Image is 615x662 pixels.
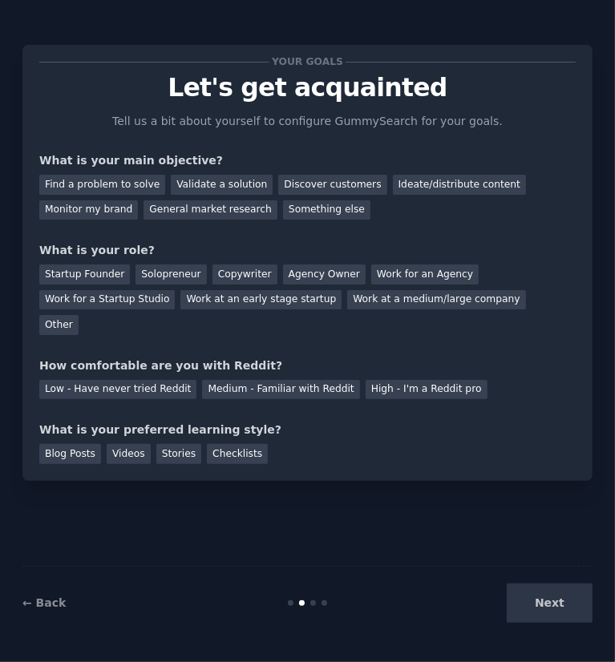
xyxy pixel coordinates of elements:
[347,290,525,310] div: Work at a medium/large company
[39,315,79,335] div: Other
[278,175,386,195] div: Discover customers
[269,54,346,71] span: Your goals
[39,152,576,169] div: What is your main objective?
[39,242,576,259] div: What is your role?
[39,264,130,285] div: Startup Founder
[171,175,273,195] div: Validate a solution
[371,264,479,285] div: Work for an Agency
[39,422,576,438] div: What is your preferred learning style?
[39,74,576,102] p: Let's get acquainted
[39,357,576,374] div: How comfortable are you with Reddit?
[283,264,366,285] div: Agency Owner
[107,444,151,464] div: Videos
[283,200,370,220] div: Something else
[39,175,165,195] div: Find a problem to solve
[207,444,268,464] div: Checklists
[22,596,66,609] a: ← Back
[144,200,277,220] div: General market research
[39,380,196,400] div: Low - Have never tried Reddit
[180,290,342,310] div: Work at an early stage startup
[39,444,101,464] div: Blog Posts
[39,200,138,220] div: Monitor my brand
[212,264,277,285] div: Copywriter
[156,444,201,464] div: Stories
[393,175,526,195] div: Ideate/distribute content
[136,264,206,285] div: Solopreneur
[202,380,359,400] div: Medium - Familiar with Reddit
[39,290,175,310] div: Work for a Startup Studio
[366,380,488,400] div: High - I'm a Reddit pro
[106,113,510,130] p: Tell us a bit about yourself to configure GummySearch for your goals.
